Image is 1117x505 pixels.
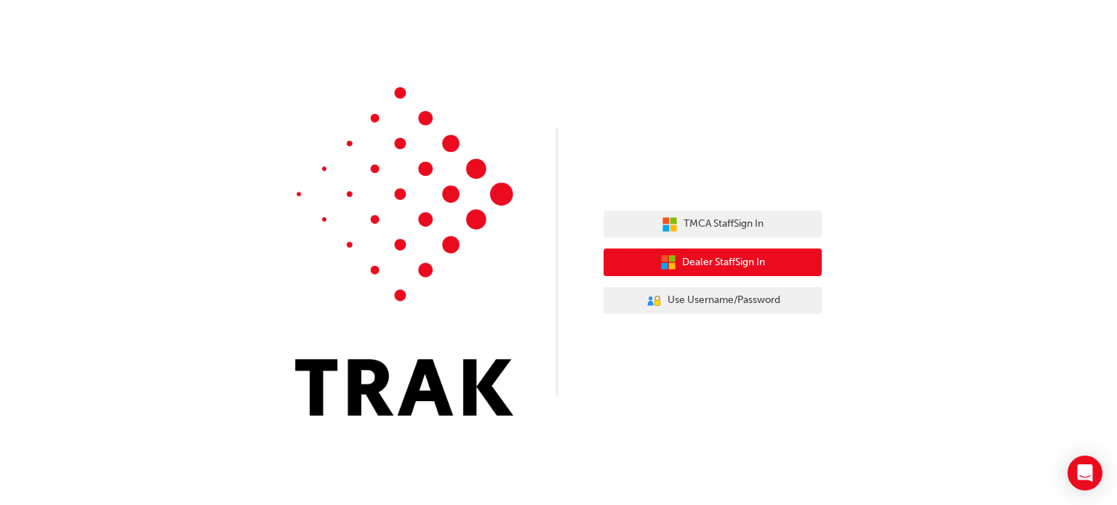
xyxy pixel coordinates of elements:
[295,87,513,416] img: Trak
[604,211,822,238] button: TMCA StaffSign In
[684,216,764,233] span: TMCA Staff Sign In
[682,254,765,271] span: Dealer Staff Sign In
[604,249,822,276] button: Dealer StaffSign In
[604,287,822,315] button: Use Username/Password
[668,292,780,309] span: Use Username/Password
[1068,456,1102,490] div: Open Intercom Messenger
